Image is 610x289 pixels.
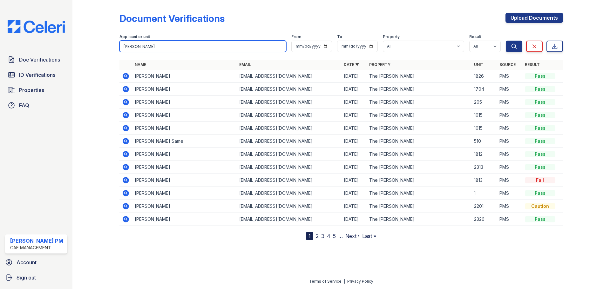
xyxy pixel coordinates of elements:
td: 510 [471,135,497,148]
td: [EMAIL_ADDRESS][DOMAIN_NAME] [237,161,341,174]
div: Pass [525,112,555,118]
div: Pass [525,125,555,131]
td: PMS [497,148,522,161]
a: Terms of Service [309,279,342,284]
td: 2313 [471,161,497,174]
td: The [PERSON_NAME] [367,187,471,200]
div: CAF Management [10,245,63,251]
td: [DATE] [341,213,367,226]
td: [PERSON_NAME] [132,96,237,109]
a: Privacy Policy [347,279,373,284]
td: [EMAIL_ADDRESS][DOMAIN_NAME] [237,83,341,96]
td: [PERSON_NAME] [132,161,237,174]
td: [PERSON_NAME] [132,187,237,200]
label: Applicant or unit [119,34,150,39]
td: The [PERSON_NAME] [367,122,471,135]
td: PMS [497,70,522,83]
a: Next › [345,233,360,239]
div: Pass [525,138,555,144]
span: Properties [19,86,44,94]
span: Account [17,259,37,266]
td: PMS [497,96,522,109]
div: Pass [525,190,555,196]
a: Email [239,62,251,67]
td: [EMAIL_ADDRESS][DOMAIN_NAME] [237,200,341,213]
div: 1 [306,232,313,240]
div: Pass [525,151,555,157]
td: [DATE] [341,174,367,187]
a: FAQ [5,99,67,112]
div: Caution [525,203,555,209]
span: … [338,232,343,240]
a: Date ▼ [344,62,359,67]
td: 1812 [471,148,497,161]
a: Result [525,62,540,67]
a: Unit [474,62,484,67]
td: The [PERSON_NAME] [367,109,471,122]
a: Sign out [3,271,70,284]
a: Doc Verifications [5,53,67,66]
div: Pass [525,86,555,92]
td: The [PERSON_NAME] [367,213,471,226]
td: [EMAIL_ADDRESS][DOMAIN_NAME] [237,148,341,161]
td: PMS [497,109,522,122]
a: Last » [362,233,376,239]
td: [EMAIL_ADDRESS][DOMAIN_NAME] [237,109,341,122]
div: Pass [525,216,555,222]
td: The [PERSON_NAME] [367,135,471,148]
td: 1015 [471,109,497,122]
a: Properties [5,84,67,96]
td: 2326 [471,213,497,226]
td: [DATE] [341,148,367,161]
td: [EMAIL_ADDRESS][DOMAIN_NAME] [237,213,341,226]
td: The [PERSON_NAME] [367,200,471,213]
td: [PERSON_NAME] [132,213,237,226]
td: PMS [497,161,522,174]
td: [PERSON_NAME] [132,70,237,83]
label: From [291,34,301,39]
td: [DATE] [341,96,367,109]
td: [PERSON_NAME] Same [132,135,237,148]
img: CE_Logo_Blue-a8612792a0a2168367f1c8372b55b34899dd931a85d93a1a3d3e32e68fde9ad4.png [3,20,70,33]
div: Fail [525,177,555,183]
a: Upload Documents [505,13,563,23]
td: 205 [471,96,497,109]
a: Source [499,62,516,67]
td: [DATE] [341,161,367,174]
div: [PERSON_NAME] PM [10,237,63,245]
td: [EMAIL_ADDRESS][DOMAIN_NAME] [237,70,341,83]
td: 2201 [471,200,497,213]
td: The [PERSON_NAME] [367,174,471,187]
span: Sign out [17,274,36,281]
td: [DATE] [341,200,367,213]
label: Property [383,34,400,39]
span: Doc Verifications [19,56,60,63]
td: [DATE] [341,122,367,135]
a: 3 [321,233,324,239]
div: Pass [525,99,555,105]
div: Pass [525,164,555,170]
input: Search by name, email, or unit number [119,41,286,52]
td: [DATE] [341,187,367,200]
a: ID Verifications [5,69,67,81]
td: [DATE] [341,109,367,122]
label: To [337,34,342,39]
td: The [PERSON_NAME] [367,96,471,109]
a: 5 [333,233,336,239]
td: [PERSON_NAME] [132,174,237,187]
a: Property [369,62,390,67]
td: [EMAIL_ADDRESS][DOMAIN_NAME] [237,96,341,109]
div: Document Verifications [119,13,225,24]
div: | [344,279,345,284]
td: 1826 [471,70,497,83]
td: [PERSON_NAME] [132,109,237,122]
td: [EMAIL_ADDRESS][DOMAIN_NAME] [237,174,341,187]
td: PMS [497,187,522,200]
td: PMS [497,135,522,148]
td: [PERSON_NAME] [132,200,237,213]
td: PMS [497,122,522,135]
td: [EMAIL_ADDRESS][DOMAIN_NAME] [237,187,341,200]
a: Account [3,256,70,269]
td: [EMAIL_ADDRESS][DOMAIN_NAME] [237,122,341,135]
